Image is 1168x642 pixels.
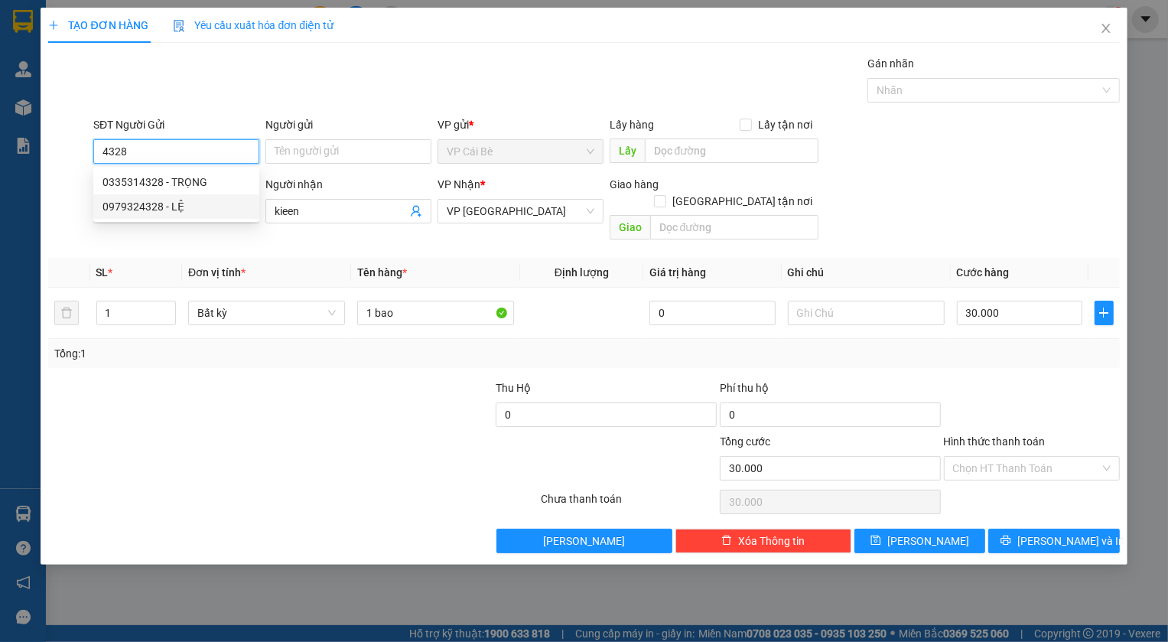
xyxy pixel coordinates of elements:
span: Lấy tận nơi [752,116,818,133]
span: Thu Hộ [496,382,531,394]
span: Giao [610,215,650,240]
div: Chưa thanh toán [539,490,718,517]
img: icon [173,20,185,32]
button: plus [1095,301,1113,325]
div: VP gửi [438,116,604,133]
button: printer[PERSON_NAME] và In [988,529,1120,553]
span: user-add [410,205,422,217]
span: Đơn vị tính [188,266,246,279]
span: Lấy [610,139,645,163]
span: VP Nhận [438,178,480,191]
span: TẠO ĐƠN HÀNG [48,19,148,31]
button: delete [54,301,79,325]
input: Dọc đường [645,139,818,163]
input: Dọc đường [650,215,818,240]
span: SL [96,266,109,279]
div: Người gửi [265,116,431,133]
span: Cước hàng [957,266,1010,279]
div: 0335314328 - TRỌNG [102,174,250,191]
span: Yêu cầu xuất hóa đơn điện tử [173,19,334,31]
span: Tên hàng [357,266,407,279]
span: Tổng cước [720,435,770,448]
span: Định lượng [555,266,609,279]
span: delete [721,535,732,547]
div: Tổng: 1 [54,345,451,362]
span: plus [1095,307,1112,319]
span: close [1100,22,1112,34]
div: Người nhận [265,176,431,193]
span: Giá trị hàng [649,266,706,279]
input: VD: Bàn, Ghế [357,301,514,325]
div: Phí thu hộ [720,380,941,402]
button: Close [1085,8,1127,51]
th: Ghi chú [782,258,951,288]
label: Hình thức thanh toán [944,435,1046,448]
div: 0979324328 - LỆ [93,194,259,219]
button: save[PERSON_NAME] [854,529,986,553]
span: save [870,535,881,547]
span: [GEOGRAPHIC_DATA] tận nơi [666,193,818,210]
span: [PERSON_NAME] [887,533,969,549]
span: [PERSON_NAME] [543,533,625,549]
span: Xóa Thông tin [738,533,805,549]
input: Ghi Chú [788,301,945,325]
span: Bất kỳ [197,301,336,324]
span: VP Sài Gòn [447,200,594,223]
button: deleteXóa Thông tin [675,529,851,553]
button: [PERSON_NAME] [496,529,672,553]
label: Gán nhãn [867,57,914,70]
div: SĐT Người Gửi [93,116,259,133]
span: printer [1000,535,1011,547]
input: 0 [649,301,776,325]
span: VP Cái Bè [447,140,594,163]
span: Giao hàng [610,178,659,191]
span: plus [48,20,59,31]
span: [PERSON_NAME] và In [1017,533,1124,549]
div: 0335314328 - TRỌNG [93,170,259,194]
span: Lấy hàng [610,119,654,131]
div: 0979324328 - LỆ [102,198,250,215]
